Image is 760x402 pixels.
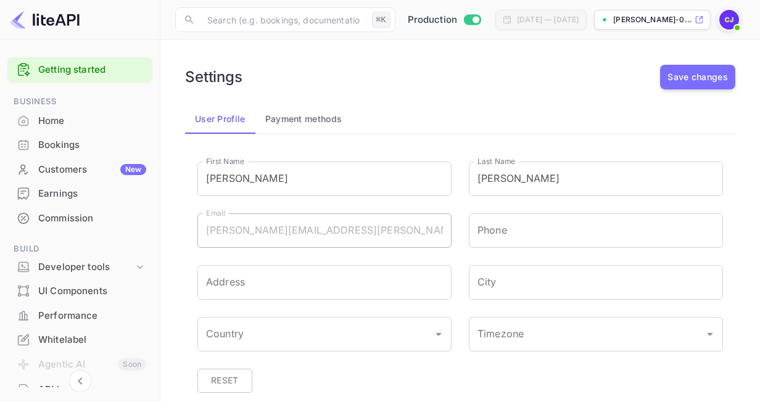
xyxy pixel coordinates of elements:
[38,284,146,298] div: UI Components
[120,164,146,175] div: New
[7,182,152,205] a: Earnings
[197,265,452,300] input: Address
[719,10,739,30] img: Carla Barrios Juarez
[197,213,452,248] input: Email
[7,328,152,351] a: Whitelabel
[7,279,152,302] a: UI Components
[38,163,146,177] div: Customers
[7,109,152,133] div: Home
[197,162,452,196] input: First Name
[185,104,735,134] div: account-settings tabs
[7,328,152,352] div: Whitelabel
[38,63,146,77] a: Getting started
[517,14,579,25] div: [DATE] — [DATE]
[7,242,152,256] span: Build
[469,265,723,300] input: City
[7,158,152,182] div: CustomersNew
[7,133,152,156] a: Bookings
[469,162,723,196] input: Last Name
[7,304,152,327] a: Performance
[185,68,242,86] h6: Settings
[38,211,146,226] div: Commission
[10,10,80,30] img: LiteAPI logo
[7,158,152,181] a: CustomersNew
[7,256,152,278] div: Developer tools
[7,207,152,229] a: Commission
[206,156,244,166] label: First Name
[7,95,152,109] span: Business
[38,260,134,274] div: Developer tools
[7,279,152,303] div: UI Components
[206,208,225,218] label: Email
[69,370,91,392] button: Collapse navigation
[408,13,458,27] span: Production
[613,14,692,25] p: [PERSON_NAME]-0...
[469,213,723,248] input: phone
[660,65,735,89] button: Save changes
[7,378,152,401] a: API Logs
[203,322,427,346] input: Country
[477,156,515,166] label: Last Name
[255,104,352,134] button: Payment methods
[38,383,146,397] div: API Logs
[7,109,152,132] a: Home
[7,304,152,328] div: Performance
[701,326,719,343] button: Open
[197,369,252,393] button: Reset
[430,326,447,343] button: Open
[7,207,152,231] div: Commission
[7,182,152,206] div: Earnings
[38,333,146,347] div: Whitelabel
[403,13,486,27] div: Switch to Sandbox mode
[372,12,390,28] div: ⌘K
[38,114,146,128] div: Home
[7,133,152,157] div: Bookings
[7,57,152,83] div: Getting started
[38,138,146,152] div: Bookings
[38,187,146,201] div: Earnings
[200,7,367,32] input: Search (e.g. bookings, documentation)
[185,104,255,134] button: User Profile
[38,309,146,323] div: Performance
